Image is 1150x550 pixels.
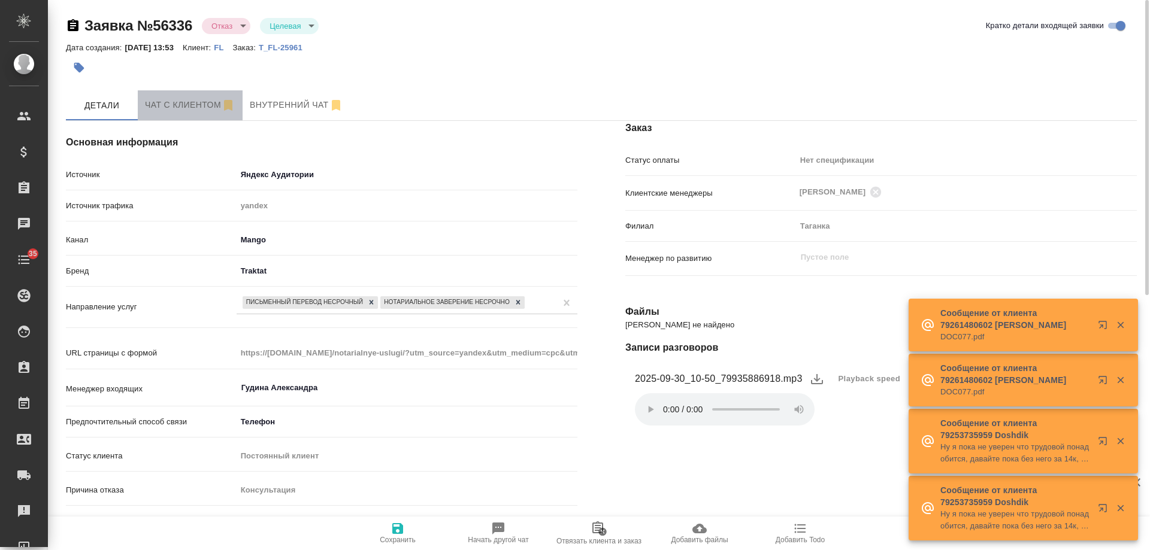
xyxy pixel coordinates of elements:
[1108,320,1133,330] button: Закрыть
[1108,503,1133,513] button: Закрыть
[986,20,1104,32] span: Кратко детали входящей заявки
[232,43,258,52] p: Заказ:
[940,508,1090,532] p: Ну я пока не уверен что трудовой понадобится, давайте пока без него за 14к, если что потом дополните
[73,98,131,113] span: Детали
[571,387,573,389] button: Open
[1091,429,1119,458] button: Открыть в новой вкладке
[214,42,232,52] a: FL
[347,516,448,550] button: Сохранить
[237,165,577,185] div: Яндекс Аудитории
[66,234,237,246] p: Канал
[66,135,577,150] h4: Основная информация
[221,98,235,113] svg: Отписаться
[214,43,232,52] p: FL
[940,441,1090,465] p: Ну я пока не уверен что трудовой понадобится, давайте пока без него за 14к, если что потом дополните
[796,216,1137,236] div: Таганка
[66,265,237,277] p: Бренд
[1091,313,1119,342] button: Открыть в новой вкладке
[1091,368,1119,397] button: Открыть в новой вкладке
[940,417,1090,441] p: Сообщение от клиента 79253735959 Doshdik
[66,450,237,462] p: Статус клиента
[208,21,236,31] button: Отказ
[237,261,577,281] div: Traktat
[237,515,577,533] input: Пустое поле
[66,484,237,496] p: Причина отказа
[22,248,44,260] span: 35
[84,17,192,34] a: Заявка №56336
[237,481,577,499] input: Пустое поле
[237,344,577,361] input: Пустое поле
[237,230,577,250] div: Mango
[625,319,1137,331] p: [PERSON_NAME] не найдено
[66,19,80,33] button: Скопировать ссылку
[3,245,45,275] a: 35
[750,516,851,550] button: Добавить Todo
[803,364,831,393] button: download
[66,200,237,212] p: Источник трафика
[145,98,235,113] span: Чат с клиентом
[671,536,728,544] span: Добавить файлы
[183,43,214,52] p: Клиент:
[66,301,237,313] p: Направление услуг
[625,154,796,166] p: Статус оплаты
[237,197,577,214] input: Пустое поле
[237,446,577,466] div: Постоянный клиент
[66,43,125,52] p: Дата создания:
[138,90,243,120] button: 79935886918 (Инна) - (undefined)
[625,305,1137,319] h4: Файлы
[125,43,183,52] p: [DATE] 13:53
[800,250,1109,265] input: Пустое поле
[66,416,237,428] p: Предпочтительный способ связи
[380,536,416,544] span: Сохранить
[66,169,237,181] p: Источник
[940,331,1090,343] p: DOC077.pdf
[549,516,649,550] button: Отвязать клиента и заказ
[448,516,549,550] button: Начать другой чат
[237,412,577,432] div: Телефон
[625,253,796,265] p: Менеджер по развитию
[202,18,250,34] div: Отказ
[260,18,319,34] div: Отказ
[66,54,92,81] button: Добавить тэг
[940,484,1090,508] p: Сообщение от клиента 79253735959 Doshdik
[625,121,1137,135] h4: Заказ
[635,372,803,386] figcaption: 2025-09-30_10-50_79935886918.mp3
[243,296,365,309] div: Письменный перевод несрочный
[1108,436,1133,446] button: Закрыть
[468,536,528,544] span: Начать другой чат
[940,362,1090,386] p: Сообщение от клиента 79261480602 [PERSON_NAME]
[259,42,311,52] a: T_FL-25961
[259,43,311,52] p: T_FL-25961
[831,366,908,392] button: Playback
[1091,496,1119,525] button: Открыть в новой вкладке
[66,383,237,395] p: Менеджер входящих
[796,150,1137,171] div: Нет спецификации
[556,537,641,545] span: Отвязать клиента и заказ
[329,98,343,113] svg: Отписаться
[649,516,750,550] button: Добавить файлы
[266,21,304,31] button: Целевая
[250,98,343,113] span: Внутренний чат
[839,373,901,385] span: Playback speed
[940,386,1090,398] p: DOC077.pdf
[1108,375,1133,385] button: Закрыть
[625,187,796,199] p: Клиентские менеджеры
[625,220,796,232] p: Филиал
[66,347,237,359] p: URL страницы с формой
[380,296,512,309] div: Нотариальное заверение несрочно
[776,536,825,544] span: Добавить Todo
[625,341,1137,355] h4: Записи разговоров
[635,393,815,426] audio: Ваш браузер не поддерживает элемент .
[940,307,1090,331] p: Сообщение от клиента 79261480602 [PERSON_NAME]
